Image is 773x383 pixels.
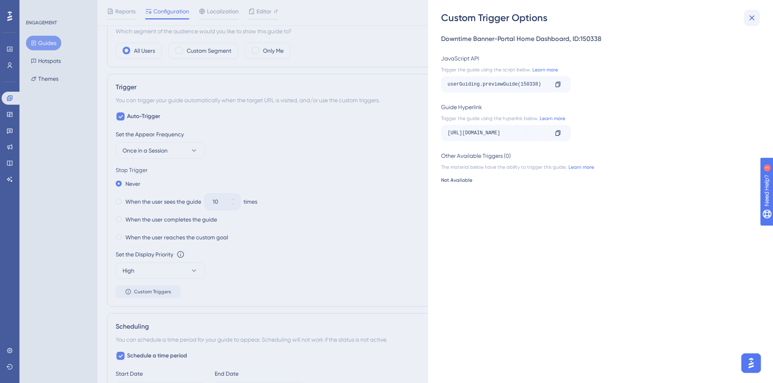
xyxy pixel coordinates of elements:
div: Downtime Banner-Portal Home Dashboard , ID: 150338 [441,34,755,44]
div: Other Available Triggers (0) [441,151,755,161]
div: Trigger the guide using the script below. [441,67,755,73]
span: Need Help? [19,2,51,12]
div: Trigger the guide using the hyperlink below. [441,115,755,122]
a: Learn more [567,164,594,170]
a: Learn more [531,67,558,73]
div: [URL][DOMAIN_NAME] [448,127,548,140]
div: JavaScript API [441,54,755,63]
div: The material below have the ability to trigger this guide. [441,164,755,170]
div: 1 [56,4,59,11]
div: Guide Hyperlink [441,102,755,112]
div: Not Available [441,177,755,183]
div: userGuiding.previewGuide(150338) [448,78,548,91]
div: Custom Trigger Options [441,11,762,24]
a: Learn more [538,115,565,122]
iframe: UserGuiding AI Assistant Launcher [739,351,763,375]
